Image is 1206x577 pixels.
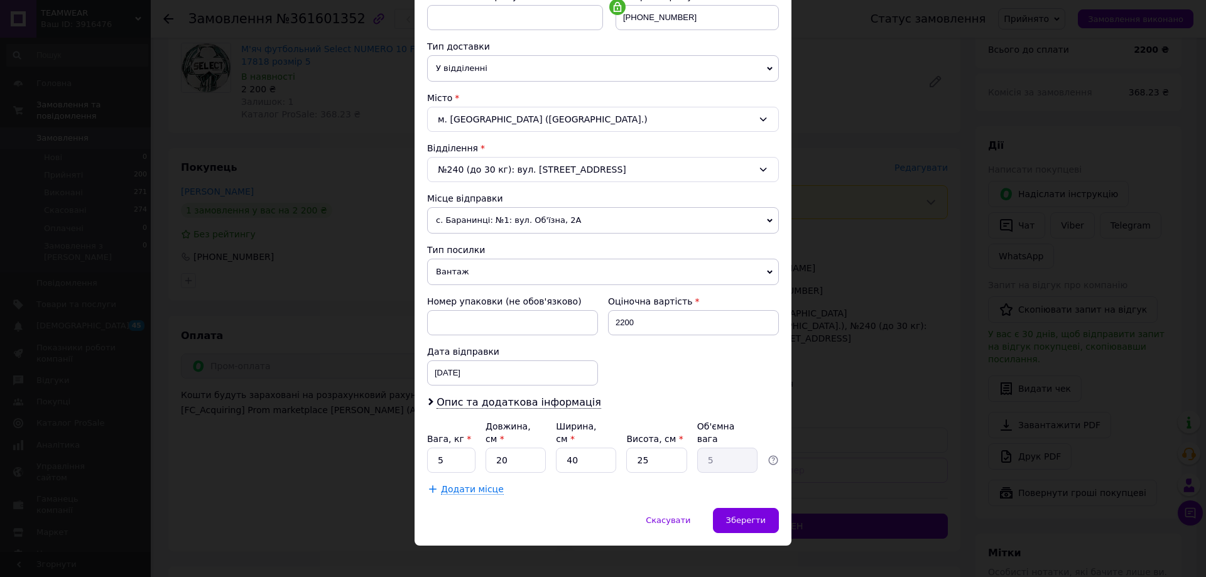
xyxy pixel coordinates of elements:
label: Вага, кг [427,434,471,444]
span: Додати місце [441,484,504,495]
span: Місце відправки [427,193,503,203]
span: Скасувати [646,515,690,525]
div: Відділення [427,142,779,154]
div: Дата відправки [427,345,598,358]
label: Ширина, см [556,421,596,444]
div: м. [GEOGRAPHIC_DATA] ([GEOGRAPHIC_DATA].) [427,107,779,132]
span: У відділенні [427,55,779,82]
span: Тип доставки [427,41,490,51]
div: Місто [427,92,779,104]
div: Номер упаковки (не обов'язково) [427,295,598,308]
label: Довжина, см [486,421,531,444]
span: Тип посилки [427,245,485,255]
div: Об'ємна вага [697,420,758,445]
span: Опис та додаткова інформація [437,396,601,409]
label: Висота, см [626,434,683,444]
input: +380 [616,5,779,30]
div: №240 (до 30 кг): вул. [STREET_ADDRESS] [427,157,779,182]
span: Зберегти [726,515,766,525]
span: Вантаж [427,259,779,285]
div: Оціночна вартість [608,295,779,308]
span: с. Баранинці: №1: вул. Об'їзна, 2А [427,207,779,234]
